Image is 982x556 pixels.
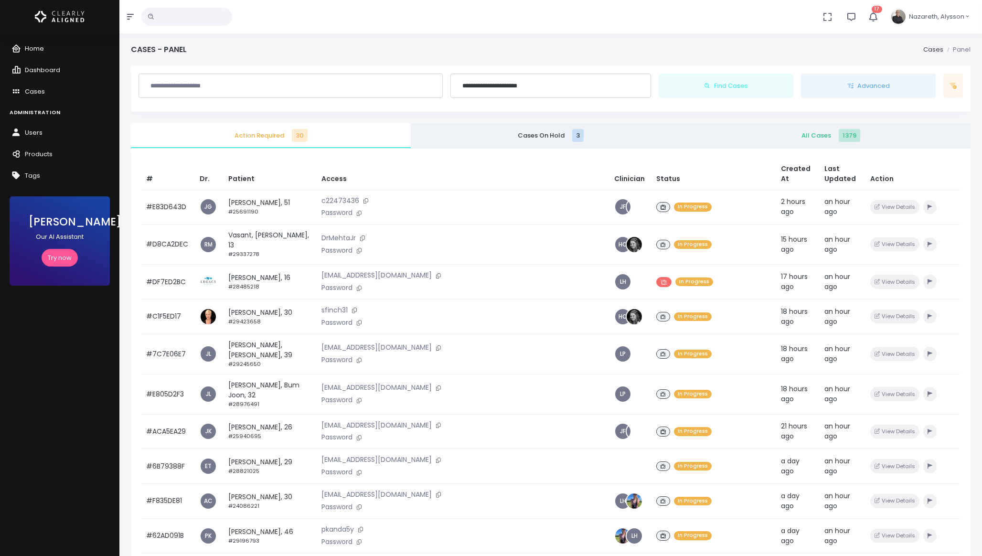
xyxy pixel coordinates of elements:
a: LP [615,346,630,362]
span: a day ago [781,526,800,545]
a: JF [615,199,630,214]
span: a day ago [781,456,800,476]
td: #C1F5ED17 [140,299,194,334]
th: Created At [775,158,819,190]
button: View Details [870,387,919,401]
td: #62AD091B [140,518,194,553]
th: Last Updated [819,158,865,190]
small: #24086221 [228,502,259,510]
a: Try now [42,249,78,267]
th: Access [316,158,608,190]
td: [PERSON_NAME], 29 [223,449,316,484]
span: In Progress [674,497,712,506]
p: DrMehtaJr [321,233,603,244]
span: Tags [25,171,40,180]
p: [EMAIL_ADDRESS][DOMAIN_NAME] [321,490,603,500]
p: Password [321,502,603,513]
a: AC [201,493,216,509]
span: JF [615,424,630,439]
small: #28821025 [228,467,259,475]
span: an hour ago [824,197,850,216]
p: [EMAIL_ADDRESS][DOMAIN_NAME] [321,455,603,465]
button: Advanced [801,74,936,98]
td: [PERSON_NAME], 26 [223,414,316,449]
span: In Progress [675,278,713,287]
td: #E83D643D [140,190,194,225]
td: #ACA5EA29 [140,414,194,449]
td: [PERSON_NAME], 30 [223,299,316,334]
td: #DF7ED2BC [140,265,194,299]
small: #29337278 [228,250,259,258]
span: In Progress [674,462,712,471]
p: pkanda5y [321,524,603,535]
p: [EMAIL_ADDRESS][DOMAIN_NAME] [321,383,603,393]
span: 21 hours ago [781,421,807,441]
h3: [PERSON_NAME] [29,215,91,228]
th: Patient [223,158,316,190]
span: an hour ago [824,344,850,364]
img: Logo Horizontal [35,7,85,27]
span: LP [615,386,630,402]
span: LH [615,274,630,289]
a: HC [615,309,630,324]
a: RM [201,237,216,252]
th: Action [865,158,961,190]
span: 3 [572,129,584,142]
p: Password [321,208,603,218]
button: View Details [870,494,919,508]
small: #28976491 [228,400,259,408]
td: #E805D2F3 [140,374,194,414]
span: an hour ago [824,421,850,441]
span: Cases On Hold [418,131,683,140]
span: 18 hours ago [781,384,808,404]
li: Panel [943,45,971,54]
button: View Details [870,425,919,438]
a: LH [627,528,642,544]
span: an hour ago [824,526,850,545]
td: [PERSON_NAME], 16 [223,265,316,299]
span: Action Required [139,131,403,140]
span: 18 hours ago [781,307,808,326]
span: Nazareth, Alysson [909,12,964,21]
a: PK [201,528,216,544]
span: Cases [25,87,45,96]
span: Users [25,128,43,137]
p: c22473436 [321,196,603,206]
span: 1379 [839,129,860,142]
span: a day ago [781,491,800,511]
span: Products [25,150,53,159]
span: In Progress [674,390,712,399]
span: 17 [872,6,882,13]
span: 30 [292,129,308,142]
span: an hour ago [824,272,850,291]
span: In Progress [674,350,712,359]
p: [EMAIL_ADDRESS][DOMAIN_NAME] [321,270,603,281]
td: #D8CA2DEC [140,225,194,265]
a: JG [201,199,216,214]
a: JK [201,424,216,439]
span: In Progress [674,531,712,540]
a: HC [615,237,630,252]
small: #29196793 [228,537,259,545]
button: View Details [870,200,919,214]
td: [PERSON_NAME], 46 [223,518,316,553]
button: View Details [870,237,919,251]
span: All Cases [698,131,963,140]
a: JL [201,386,216,402]
small: #29423658 [228,318,261,325]
span: 17 hours ago [781,272,808,291]
p: Password [321,432,603,443]
td: [PERSON_NAME], 30 [223,484,316,519]
a: JL [201,346,216,362]
small: #28485218 [228,283,259,290]
span: Home [25,44,44,53]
